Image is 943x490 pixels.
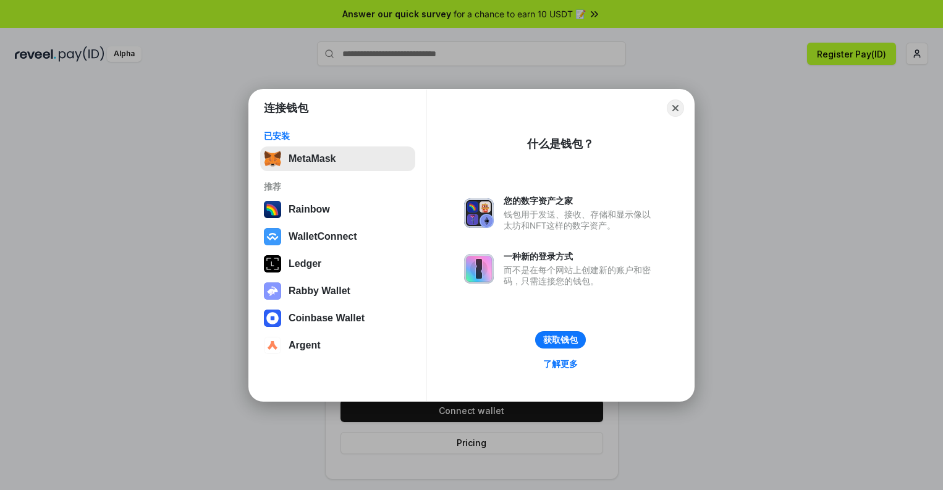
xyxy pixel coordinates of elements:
button: 获取钱包 [535,331,586,348]
button: Rainbow [260,197,415,222]
div: 您的数字资产之家 [504,195,657,206]
div: Argent [289,340,321,351]
div: 推荐 [264,181,412,192]
div: 了解更多 [543,358,578,370]
div: MetaMask [289,153,336,164]
button: MetaMask [260,146,415,171]
button: WalletConnect [260,224,415,249]
button: Argent [260,333,415,358]
h1: 连接钱包 [264,101,308,116]
div: Rabby Wallet [289,285,350,297]
img: svg+xml,%3Csvg%20xmlns%3D%22http%3A%2F%2Fwww.w3.org%2F2000%2Fsvg%22%20fill%3D%22none%22%20viewBox... [464,198,494,228]
img: svg+xml,%3Csvg%20width%3D%22120%22%20height%3D%22120%22%20viewBox%3D%220%200%20120%20120%22%20fil... [264,201,281,218]
div: 获取钱包 [543,334,578,345]
button: Coinbase Wallet [260,306,415,331]
a: 了解更多 [536,356,585,372]
button: Close [667,99,684,117]
div: Coinbase Wallet [289,313,365,324]
div: 什么是钱包？ [527,137,594,151]
div: 已安装 [264,130,412,142]
div: 而不是在每个网站上创建新的账户和密码，只需连接您的钱包。 [504,264,657,287]
div: WalletConnect [289,231,357,242]
div: 钱包用于发送、接收、存储和显示像以太坊和NFT这样的数字资产。 [504,209,657,231]
button: Ledger [260,251,415,276]
img: svg+xml,%3Csvg%20width%3D%2228%22%20height%3D%2228%22%20viewBox%3D%220%200%2028%2028%22%20fill%3D... [264,337,281,354]
img: svg+xml,%3Csvg%20width%3D%2228%22%20height%3D%2228%22%20viewBox%3D%220%200%2028%2028%22%20fill%3D... [264,310,281,327]
img: svg+xml,%3Csvg%20xmlns%3D%22http%3A%2F%2Fwww.w3.org%2F2000%2Fsvg%22%20width%3D%2228%22%20height%3... [264,255,281,272]
div: Ledger [289,258,321,269]
div: Rainbow [289,204,330,215]
img: svg+xml,%3Csvg%20xmlns%3D%22http%3A%2F%2Fwww.w3.org%2F2000%2Fsvg%22%20fill%3D%22none%22%20viewBox... [264,282,281,300]
img: svg+xml,%3Csvg%20fill%3D%22none%22%20height%3D%2233%22%20viewBox%3D%220%200%2035%2033%22%20width%... [264,150,281,167]
div: 一种新的登录方式 [504,251,657,262]
img: svg+xml,%3Csvg%20xmlns%3D%22http%3A%2F%2Fwww.w3.org%2F2000%2Fsvg%22%20fill%3D%22none%22%20viewBox... [464,254,494,284]
img: svg+xml,%3Csvg%20width%3D%2228%22%20height%3D%2228%22%20viewBox%3D%220%200%2028%2028%22%20fill%3D... [264,228,281,245]
button: Rabby Wallet [260,279,415,303]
